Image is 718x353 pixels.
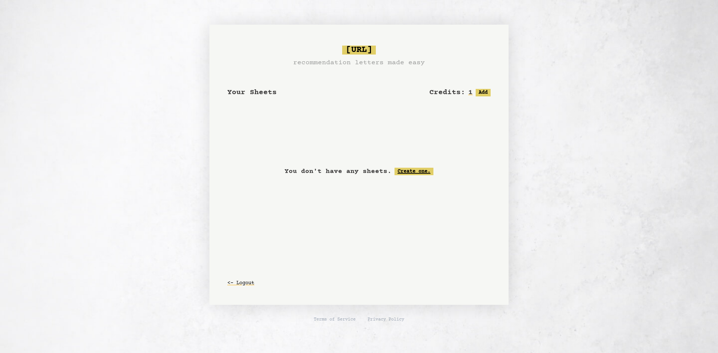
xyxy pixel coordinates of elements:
[395,168,433,175] a: Create one.
[429,87,465,98] h2: Credits:
[368,317,404,323] a: Privacy Policy
[342,46,376,55] span: [URL]
[293,58,425,68] h3: recommendation letters made easy
[314,317,356,323] a: Terms of Service
[468,87,473,98] h2: 1
[227,88,277,97] span: Your Sheets
[227,276,254,290] button: <- Logout
[476,89,491,96] button: Add
[285,166,392,177] p: You don't have any sheets.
